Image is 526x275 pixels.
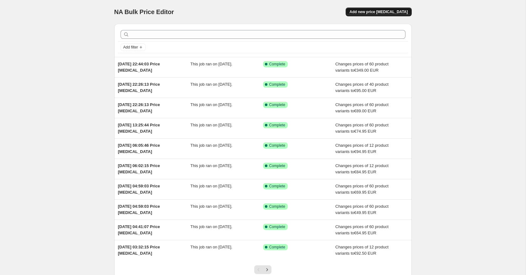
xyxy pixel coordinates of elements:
[354,231,376,235] span: €64.95 EUR
[118,163,160,174] span: [DATE] 06:02:15 Price [MEDICAL_DATA]
[190,204,232,209] span: This job ran on [DATE].
[335,163,389,174] span: Changes prices of 12 product variants to
[269,245,285,250] span: Complete
[269,184,285,189] span: Complete
[346,8,411,16] button: Add new price [MEDICAL_DATA]
[190,62,232,66] span: This job ran on [DATE].
[335,184,389,195] span: Changes prices of 60 product variants to
[121,43,146,51] button: Add filter
[269,224,285,229] span: Complete
[114,8,174,15] span: NA Bulk Price Editor
[269,143,285,148] span: Complete
[123,45,138,50] span: Add filter
[354,251,376,256] span: €92.50 EUR
[335,224,389,235] span: Changes prices of 60 product variants to
[190,184,232,188] span: This job ran on [DATE].
[269,163,285,168] span: Complete
[335,204,389,215] span: Changes prices of 60 product variants to
[254,265,271,274] nav: Pagination
[190,102,232,107] span: This job ran on [DATE].
[335,245,389,256] span: Changes prices of 12 product variants to
[349,9,408,14] span: Add new price [MEDICAL_DATA]
[335,102,389,113] span: Changes prices of 60 product variants to
[190,163,232,168] span: This job ran on [DATE].
[118,224,160,235] span: [DATE] 04:41:07 Price [MEDICAL_DATA]
[269,102,285,107] span: Complete
[335,82,389,93] span: Changes prices of 40 product variants to
[354,149,376,154] span: €94.95 EUR
[118,123,160,134] span: [DATE] 13:25:44 Price [MEDICAL_DATA]
[269,82,285,87] span: Complete
[118,102,160,113] span: [DATE] 22:26:13 Price [MEDICAL_DATA]
[335,62,389,73] span: Changes prices of 60 product variants to
[269,62,285,67] span: Complete
[118,245,160,256] span: [DATE] 03:32:15 Price [MEDICAL_DATA]
[335,123,389,134] span: Changes prices of 60 product variants to
[263,265,271,274] button: Next
[190,224,232,229] span: This job ran on [DATE].
[118,82,160,93] span: [DATE] 22:26:13 Price [MEDICAL_DATA]
[269,123,285,128] span: Complete
[118,184,160,195] span: [DATE] 04:59:03 Price [MEDICAL_DATA]
[118,62,160,73] span: [DATE] 22:44:03 Price [MEDICAL_DATA]
[190,143,232,148] span: This job ran on [DATE].
[354,68,379,73] span: €349.00 EUR
[354,109,376,113] span: €89.00 EUR
[118,143,160,154] span: [DATE] 06:05:46 Price [MEDICAL_DATA]
[190,82,232,87] span: This job ran on [DATE].
[118,204,160,215] span: [DATE] 04:59:03 Price [MEDICAL_DATA]
[354,170,376,174] span: €84.95 EUR
[335,143,389,154] span: Changes prices of 12 product variants to
[354,88,376,93] span: €95.00 EUR
[354,129,376,134] span: €74.95 EUR
[190,245,232,249] span: This job ran on [DATE].
[354,210,376,215] span: €49.95 EUR
[269,204,285,209] span: Complete
[354,190,376,195] span: €69.95 EUR
[190,123,232,127] span: This job ran on [DATE].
